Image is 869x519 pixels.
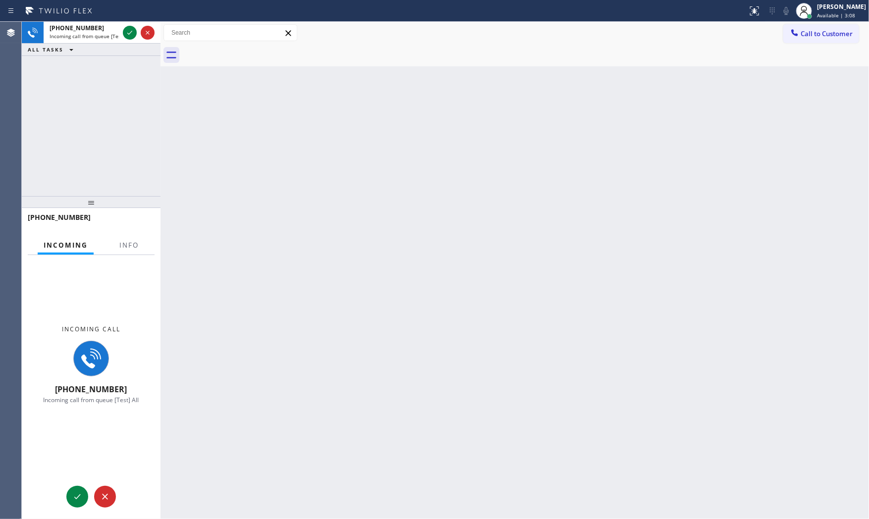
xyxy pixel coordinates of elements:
button: Reject [141,26,155,40]
span: Info [119,241,139,250]
input: Search [164,25,297,41]
div: [PERSON_NAME] [817,2,866,11]
span: ALL TASKS [28,46,63,53]
button: Accept [66,486,88,508]
span: [PHONE_NUMBER] [55,384,127,395]
button: Incoming [38,236,94,255]
span: [PHONE_NUMBER] [50,24,104,32]
button: Info [113,236,145,255]
button: Accept [123,26,137,40]
button: Reject [94,486,116,508]
button: ALL TASKS [22,44,83,55]
button: Mute [779,4,793,18]
span: Incoming call from queue [Test] All [50,33,132,40]
span: Call to Customer [801,29,853,38]
span: Incoming call from queue [Test] All [44,396,139,404]
span: Incoming call [62,325,120,333]
span: [PHONE_NUMBER] [28,212,91,222]
span: Incoming [44,241,88,250]
button: Call to Customer [783,24,859,43]
span: Available | 3:08 [817,12,855,19]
